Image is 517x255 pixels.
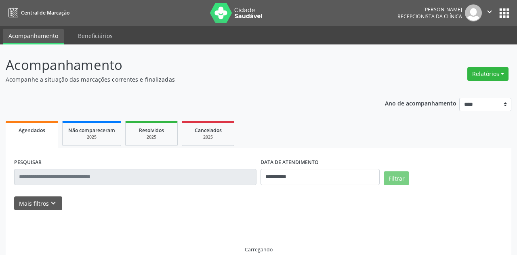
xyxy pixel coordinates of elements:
button: apps [497,6,511,20]
a: Beneficiários [72,29,118,43]
button:  [482,4,497,21]
div: Carregando [245,246,273,253]
div: 2025 [188,134,228,140]
button: Filtrar [384,171,409,185]
span: Não compareceram [68,127,115,134]
img: img [465,4,482,21]
div: [PERSON_NAME] [397,6,462,13]
i: keyboard_arrow_down [49,199,58,208]
a: Central de Marcação [6,6,69,19]
p: Acompanhe a situação das marcações correntes e finalizadas [6,75,359,84]
div: 2025 [131,134,172,140]
p: Acompanhamento [6,55,359,75]
label: DATA DE ATENDIMENTO [261,156,319,169]
i:  [485,7,494,16]
label: PESQUISAR [14,156,42,169]
button: Relatórios [467,67,509,81]
span: Central de Marcação [21,9,69,16]
div: 2025 [68,134,115,140]
span: Resolvidos [139,127,164,134]
span: Agendados [19,127,45,134]
a: Acompanhamento [3,29,64,44]
span: Recepcionista da clínica [397,13,462,20]
p: Ano de acompanhamento [385,98,456,108]
button: Mais filtroskeyboard_arrow_down [14,196,62,211]
span: Cancelados [195,127,222,134]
